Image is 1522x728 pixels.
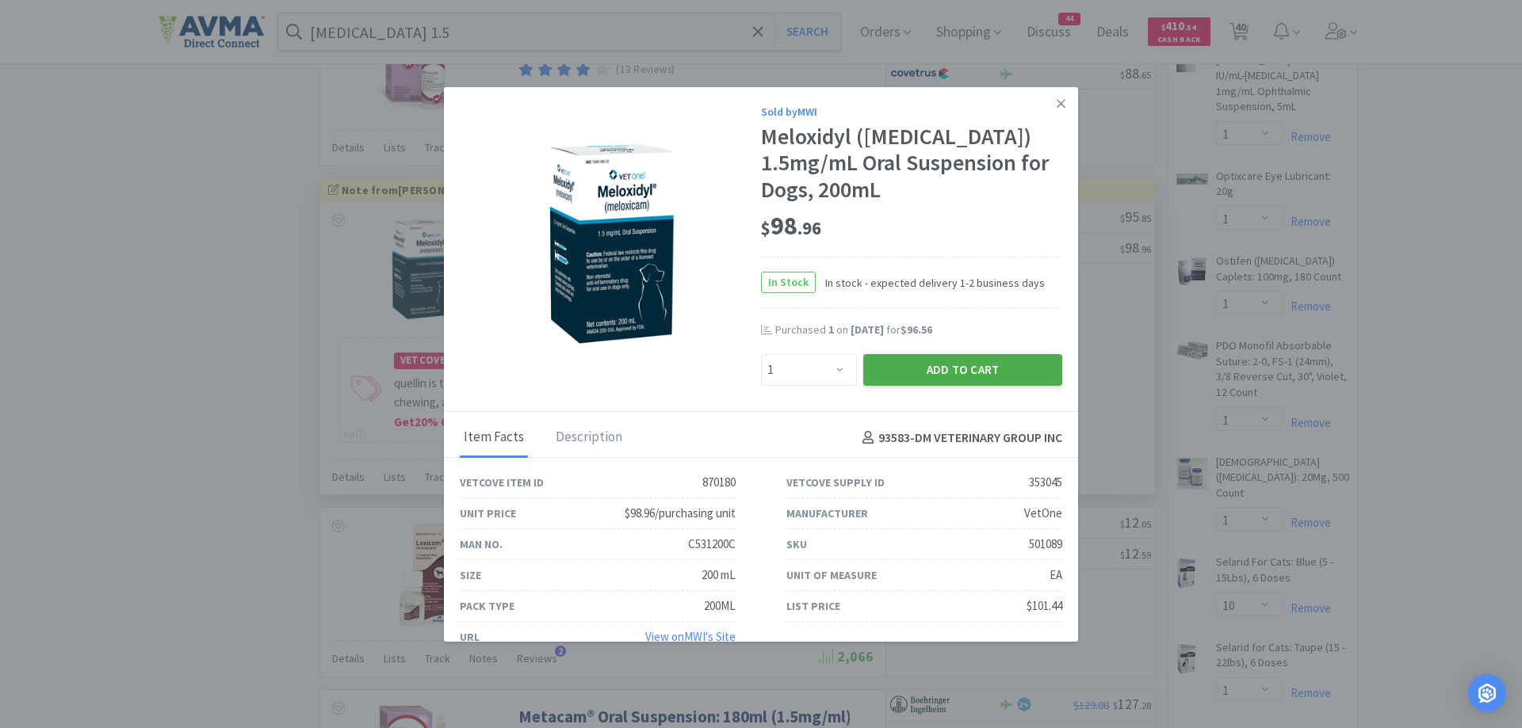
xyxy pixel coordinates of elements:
[460,566,481,584] div: Size
[552,418,626,458] div: Description
[863,354,1062,386] button: Add to Cart
[828,322,834,337] span: 1
[625,504,736,523] div: $98.96/purchasing unit
[786,597,840,615] div: List Price
[761,103,1062,120] div: Sold by MWI
[460,418,528,458] div: Item Facts
[761,210,821,242] span: 98
[816,274,1045,292] span: In stock - expected delivery 1-2 business days
[460,505,516,522] div: Unit Price
[460,597,514,615] div: Pack Type
[460,474,544,491] div: Vetcove Item ID
[1024,504,1062,523] div: VetOne
[797,217,821,239] span: . 96
[786,474,885,491] div: Vetcove Supply ID
[761,124,1062,204] div: Meloxidyl ([MEDICAL_DATA]) 1.5mg/mL Oral Suspension for Dogs, 200mL
[786,536,807,553] div: SKU
[775,322,1062,338] div: Purchased on for
[786,505,868,522] div: Manufacturer
[702,473,736,492] div: 870180
[704,597,736,616] div: 200ML
[1050,566,1062,585] div: EA
[460,628,480,646] div: URL
[762,273,815,292] span: In Stock
[545,141,676,347] img: 2377d0e8066740ed8c9aa39e806cf796_353045.png
[851,322,884,337] span: [DATE]
[1027,597,1062,616] div: $101.44
[786,566,877,584] div: Unit of Measure
[856,428,1062,448] h4: 93583 - DM VETERINARY GROUP INC
[460,536,503,553] div: Man No.
[1029,473,1062,492] div: 353045
[901,322,932,337] span: $96.56
[702,566,736,585] div: 200 mL
[1468,674,1506,712] div: Open Intercom Messenger
[1029,535,1062,554] div: 501089
[761,217,771,239] span: $
[688,535,736,554] div: C531200C
[645,629,736,644] a: View onMWI's Site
